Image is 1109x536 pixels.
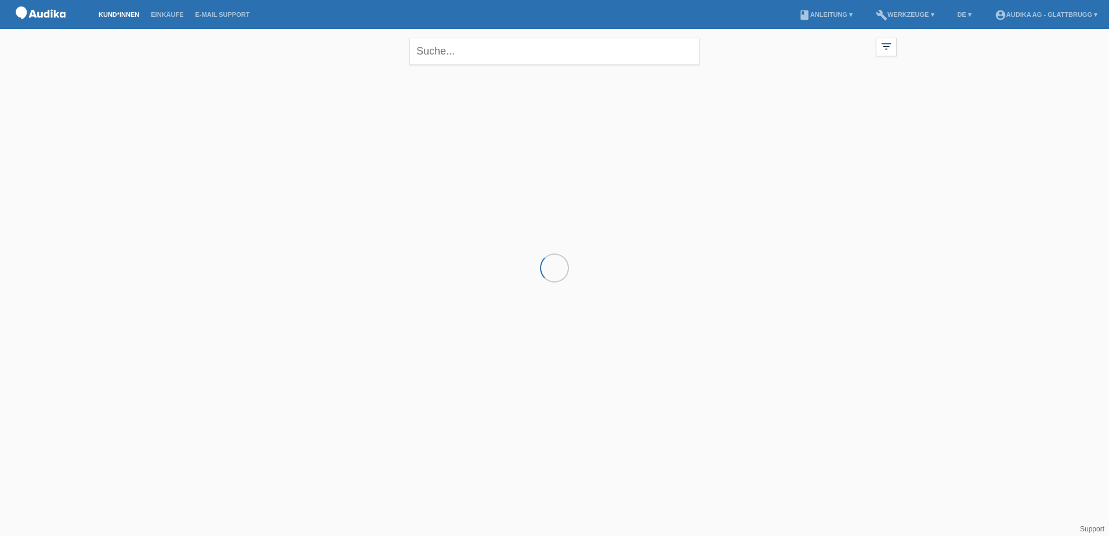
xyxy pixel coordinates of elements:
a: Einkäufe [145,11,189,18]
a: account_circleAudika AG - Glattbrugg ▾ [989,11,1103,18]
a: DE ▾ [952,11,977,18]
i: filter_list [880,40,893,53]
i: account_circle [995,9,1006,21]
a: buildWerkzeuge ▾ [870,11,940,18]
a: POS — MF Group [12,23,70,31]
input: Suche... [409,38,700,65]
a: Support [1080,525,1104,533]
i: book [799,9,810,21]
a: Kund*innen [93,11,145,18]
a: bookAnleitung ▾ [793,11,858,18]
i: build [876,9,887,21]
a: E-Mail Support [190,11,256,18]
